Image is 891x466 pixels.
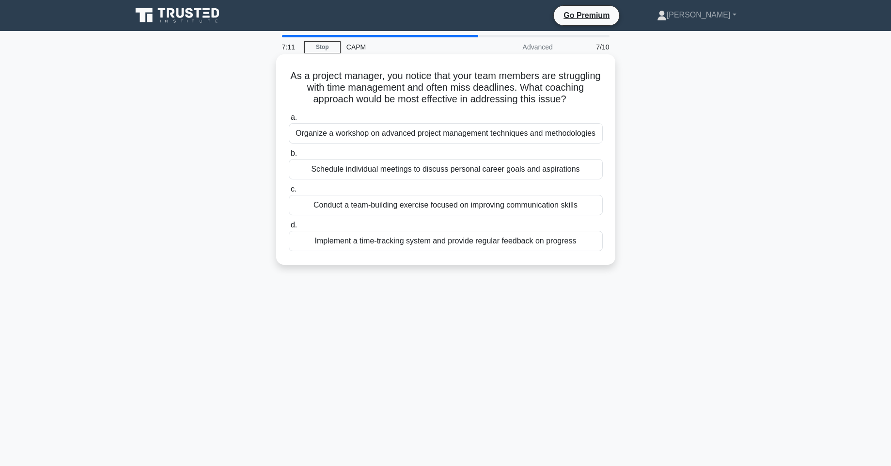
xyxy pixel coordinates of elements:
[291,113,297,121] span: a.
[288,70,604,106] h5: As a project manager, you notice that your team members are struggling with time management and o...
[474,37,559,57] div: Advanced
[559,37,615,57] div: 7/10
[304,41,341,53] a: Stop
[291,185,297,193] span: c.
[558,9,615,21] a: Go Premium
[289,195,603,215] div: Conduct a team-building exercise focused on improving communication skills
[291,149,297,157] span: b.
[291,221,297,229] span: d.
[341,37,474,57] div: CAPM
[634,5,760,25] a: [PERSON_NAME]
[289,231,603,251] div: Implement a time-tracking system and provide regular feedback on progress
[289,159,603,179] div: Schedule individual meetings to discuss personal career goals and aspirations
[289,123,603,144] div: Organize a workshop on advanced project management techniques and methodologies
[276,37,304,57] div: 7:11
